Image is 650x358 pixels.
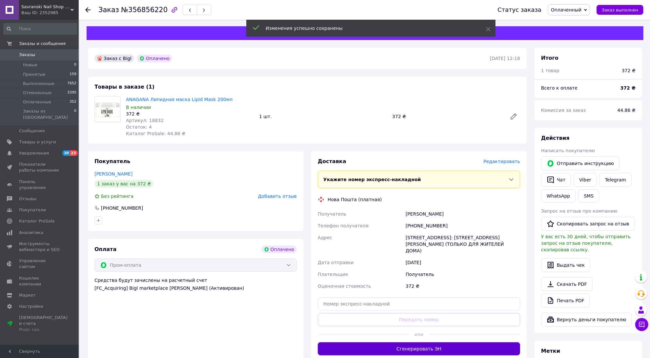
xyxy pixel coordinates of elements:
span: 23 [70,150,77,156]
span: Сообщения [19,128,45,134]
div: [STREET_ADDRESS]: [STREET_ADDRESS][PERSON_NAME] (ТОЛЬКО ДЛЯ ЖИТЕЛЕЙ ДОМА) [404,232,521,257]
span: Дата отправки [318,260,354,265]
div: [PHONE_NUMBER] [100,205,144,211]
span: 7652 [67,81,76,87]
span: Панель управления [19,179,61,191]
span: 44.86 ₴ [618,108,636,113]
span: Заказы и сообщения [19,41,66,47]
span: У вас есть 30 дней, чтобы отправить запрос на отзыв покупателю, скопировав ссылку. [541,234,631,252]
span: Редактировать [483,159,520,164]
button: Чат с покупателем [635,318,648,331]
span: Метки [541,348,560,354]
a: Редактировать [507,110,520,123]
button: Вернуть деньги покупателю [541,313,632,326]
span: Каталог ProSale [19,218,54,224]
span: Выполненные [23,81,54,87]
div: Ваш ID: 2352985 [21,10,79,16]
div: Изменения успешно сохранены [266,25,470,32]
span: Укажите номер экспресс-накладной [323,177,421,182]
span: №356856220 [121,6,168,14]
input: Поиск [3,23,77,35]
span: Оплата [94,246,116,252]
div: [PERSON_NAME] [404,208,521,220]
span: Действия [541,135,570,141]
button: Сгенерировать ЭН [318,342,520,355]
div: Получатель [404,268,521,280]
a: ANAGANA Липидная маска Lipid Mask 200мл [126,97,233,102]
span: Уведомления [19,150,49,156]
span: Принятые [23,72,46,77]
span: Телефон получателя [318,223,369,228]
span: В наличии [126,105,151,110]
div: 372 ₴ [622,67,636,74]
span: 3395 [67,90,76,96]
span: Товары и услуги [19,139,56,145]
div: Вернуться назад [85,7,91,13]
div: 1 заказ у вас на 372 ₴ [94,180,153,188]
span: Заказы [19,52,35,58]
span: Маркет [19,292,36,298]
span: Артикул: 18832 [126,118,164,123]
div: 372 ₴ [404,280,521,292]
span: Новые [23,62,37,68]
a: Telegram [599,173,632,187]
div: [PHONE_NUMBER] [404,220,521,232]
div: Средства будут зачислены на расчетный счет [94,277,297,291]
span: Управление сайтом [19,258,61,270]
span: 30 [62,150,70,156]
span: Отмененные [23,90,51,96]
div: Нова Пошта (платная) [326,196,383,203]
span: или [409,331,429,338]
span: Получатель [318,211,346,217]
button: Чат [541,173,571,187]
span: Оплаченный [551,7,581,12]
span: Показатели работы компании [19,161,61,173]
span: 1 товар [541,68,559,73]
button: Скопировать запрос на отзыв [541,217,635,231]
span: Комиссия за заказ [541,108,586,113]
div: [DATE] [404,257,521,268]
a: [PERSON_NAME] [94,171,132,177]
button: SMS [578,189,599,202]
span: Товары в заказе (1) [94,84,154,90]
span: Кошелек компании [19,275,61,287]
div: Статус заказа [498,7,541,13]
button: Заказ выполнен [597,5,643,15]
div: Оплачено [137,54,172,62]
span: Отзывы [19,196,36,202]
div: [FC_Acquiring] Bigl marketplace [PERSON_NAME] (Активирован) [94,285,297,291]
span: Остаток: 4 [126,124,152,130]
span: Доставка [318,158,346,164]
span: Каталог ProSale: 44.86 ₴ [126,131,185,136]
span: Инструменты вебмастера и SEO [19,241,61,253]
span: Плательщик [318,272,348,277]
span: Запрос на отзыв про компанию [541,208,618,214]
button: Отправить инструкцию [541,157,620,170]
span: Итого [541,55,559,61]
span: Заказ выполнен [602,8,638,12]
span: Написать покупателю [541,148,595,153]
span: Оценочная стоимость [318,284,371,289]
span: Оплаченные [23,99,51,105]
span: Настройки [19,304,43,309]
span: Без рейтинга [101,194,133,199]
a: Viber [574,173,597,187]
time: [DATE] 12:18 [490,56,520,61]
input: Номер экспресс-накладной [318,297,520,310]
div: 1 шт. [256,112,390,121]
div: Prom топ [19,327,68,333]
span: [DEMOGRAPHIC_DATA] и счета [19,315,68,333]
span: Всего к оплате [541,85,578,91]
a: Скачать PDF [541,277,593,291]
span: 159 [70,72,76,77]
a: Печать PDF [541,294,590,307]
div: 372 ₴ [126,111,254,117]
span: Адрес [318,235,332,240]
div: Заказ с Bigl [94,54,134,62]
span: Заказ [98,6,119,14]
a: WhatsApp [541,189,576,202]
span: 352 [70,99,76,105]
span: Покупатель [94,158,130,164]
span: Заказы из [GEOGRAPHIC_DATA] [23,108,74,120]
span: Покупатели [19,207,46,213]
